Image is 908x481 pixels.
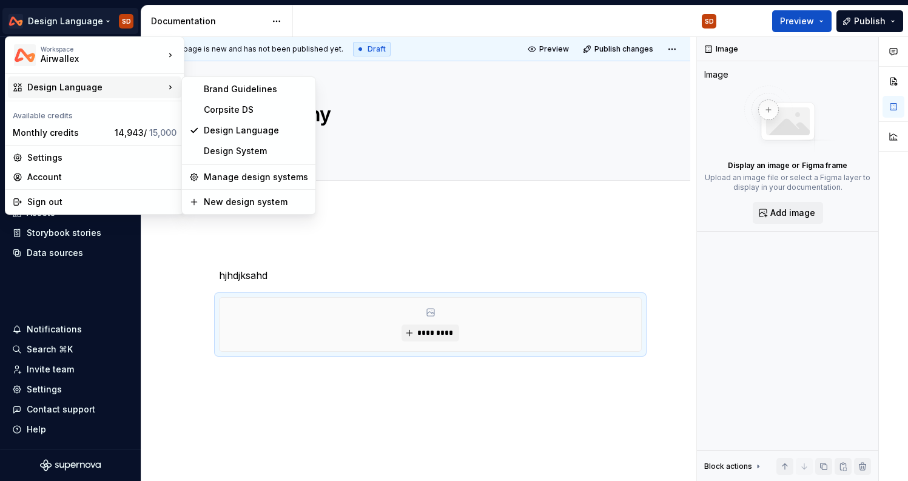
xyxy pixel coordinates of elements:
div: Account [27,171,177,183]
div: Brand Guidelines [204,83,308,95]
div: Design Language [27,81,164,93]
div: Available credits [8,104,181,123]
span: 14,943 / [115,127,177,138]
div: Monthly credits [13,127,110,139]
span: 15,000 [149,127,177,138]
div: Workspace [41,45,164,53]
div: Airwallex [41,53,144,65]
div: Corpsite DS [204,104,308,116]
img: 0733df7c-e17f-4421-95a9-ced236ef1ff0.png [14,44,36,66]
div: Manage design systems [204,171,308,183]
div: New design system [204,196,308,208]
div: Design System [204,145,308,157]
div: Sign out [27,196,177,208]
div: Settings [27,152,177,164]
div: Design Language [204,124,308,136]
